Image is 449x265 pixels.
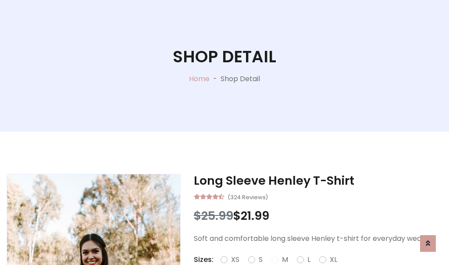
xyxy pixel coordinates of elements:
label: XS [231,254,239,265]
h3: $ [194,209,442,223]
p: Soft and comfortable long sleeve Henley t-shirt for everyday wear. [194,233,442,244]
span: $25.99 [194,208,233,224]
small: (324 Reviews) [228,191,268,202]
label: M [282,254,288,265]
p: Shop Detail [221,74,260,84]
p: - [210,74,221,84]
label: L [307,254,310,265]
label: S [259,254,263,265]
label: XL [330,254,337,265]
h1: Shop Detail [173,47,276,67]
a: Home [189,74,210,84]
span: 21.99 [241,208,269,224]
p: Sizes: [194,254,214,265]
h3: Long Sleeve Henley T-Shirt [194,174,442,188]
